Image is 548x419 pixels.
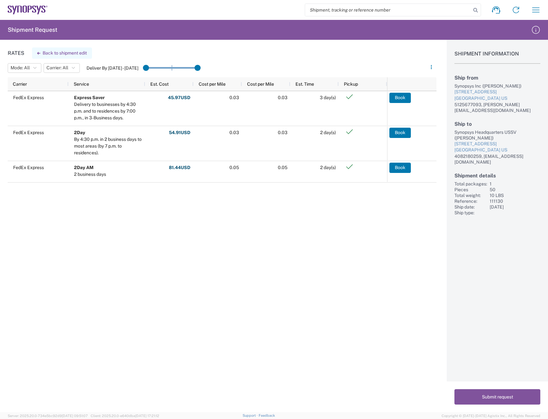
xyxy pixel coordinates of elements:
[295,81,314,87] span: Est. Time
[454,147,540,153] div: [GEOGRAPHIC_DATA] US
[454,95,540,102] div: [GEOGRAPHIC_DATA] US
[454,187,487,192] div: Pieces
[199,81,226,87] span: Cost per Mile
[454,141,540,147] div: [STREET_ADDRESS]
[454,153,540,165] div: 4082180259, [EMAIL_ADDRESS][DOMAIN_NAME]
[454,51,540,64] h1: Shipment Information
[247,81,274,87] span: Cost per Mile
[87,65,138,71] label: Deliver By [DATE] - [DATE]
[168,95,190,101] strong: 45.97 USD
[454,181,487,187] div: Total packages:
[13,130,44,135] span: FedEx Express
[454,89,540,95] div: [STREET_ADDRESS]
[454,204,487,210] div: Ship date:
[74,171,106,178] div: 2 business days
[454,75,540,81] h2: Ship from
[259,414,275,417] a: Feedback
[454,102,540,113] div: 5125677093, [PERSON_NAME][EMAIL_ADDRESS][DOMAIN_NAME]
[344,81,358,87] span: Pickup
[454,141,540,153] a: [STREET_ADDRESS][GEOGRAPHIC_DATA] US
[169,130,190,136] strong: 54.91 USD
[32,47,92,59] button: Back to shipment edit
[454,210,487,216] div: Ship type:
[8,414,88,418] span: Server: 2025.20.0-734e5bc92d9
[169,128,191,138] button: 54.91USD
[74,95,105,100] b: Express Saver
[454,198,487,204] div: Reference:
[278,130,287,135] span: 0.03
[490,187,540,192] div: 50
[454,129,540,141] div: Synopsys Headquarters USSV ([PERSON_NAME])
[169,163,191,173] button: 81.44USD
[278,165,287,170] span: 0.05
[490,198,540,204] div: 111130
[490,181,540,187] div: 1
[169,165,190,171] strong: 81.44 USD
[229,165,239,170] span: 0.05
[320,95,336,100] span: 3 day(s)
[442,413,540,419] span: Copyright © [DATE]-[DATE] Agistix Inc., All Rights Reserved
[13,165,44,170] span: FedEx Express
[229,95,239,100] span: 0.03
[8,63,41,73] button: Mode: All
[150,81,169,87] span: Est. Cost
[454,83,540,89] div: Synopsys Inc ([PERSON_NAME])
[389,163,411,173] button: Book
[11,65,30,71] span: Mode: All
[278,95,287,100] span: 0.03
[389,128,411,138] button: Book
[135,414,159,418] span: [DATE] 17:21:12
[44,63,80,73] button: Carrier: All
[243,414,259,417] a: Support
[74,81,89,87] span: Service
[454,173,540,179] h2: Shipment details
[490,192,540,198] div: 10 LBS
[454,89,540,101] a: [STREET_ADDRESS][GEOGRAPHIC_DATA] US
[46,65,68,71] span: Carrier: All
[91,414,159,418] span: Client: 2025.20.0-e640dba
[168,93,191,103] button: 45.97USD
[229,130,239,135] span: 0.03
[8,50,24,56] h1: Rates
[389,93,411,103] button: Book
[320,130,336,135] span: 2 day(s)
[454,389,540,405] button: Submit request
[490,204,540,210] div: [DATE]
[320,165,336,170] span: 2 day(s)
[74,130,85,135] b: 2Day
[74,101,142,121] div: Delivery to businesses by 4:30 p.m. and to residences by 7:00 p.m., in 3-Business days.
[454,192,487,198] div: Total weight:
[74,165,94,170] b: 2Day AM
[305,4,471,16] input: Shipment, tracking or reference number
[13,95,44,100] span: FedEx Express
[8,26,57,34] h2: Shipment Request
[13,81,27,87] span: Carrier
[454,121,540,127] h2: Ship to
[62,414,88,418] span: [DATE] 09:51:07
[74,136,142,156] div: By 4:30 p.m. in 2 business days to most areas (by 7 p.m. to residences).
